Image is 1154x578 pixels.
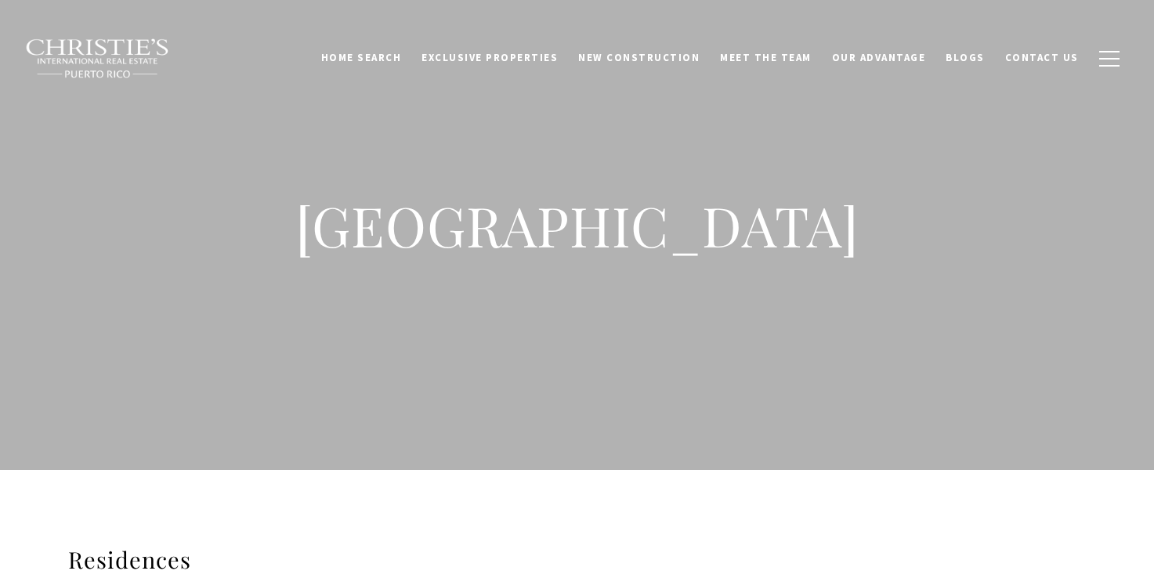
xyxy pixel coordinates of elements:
[311,43,412,73] a: Home Search
[25,38,171,79] img: Christie's International Real Estate black text logo
[832,51,926,64] span: Our Advantage
[578,51,700,64] span: New Construction
[421,51,558,64] span: Exclusive Properties
[1005,51,1079,64] span: Contact Us
[68,545,1087,575] h3: Residences
[568,43,710,73] a: New Construction
[411,43,568,73] a: Exclusive Properties
[822,43,936,73] a: Our Advantage
[946,51,985,64] span: Blogs
[264,191,891,260] h1: [GEOGRAPHIC_DATA]
[935,43,995,73] a: Blogs
[710,43,822,73] a: Meet the Team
